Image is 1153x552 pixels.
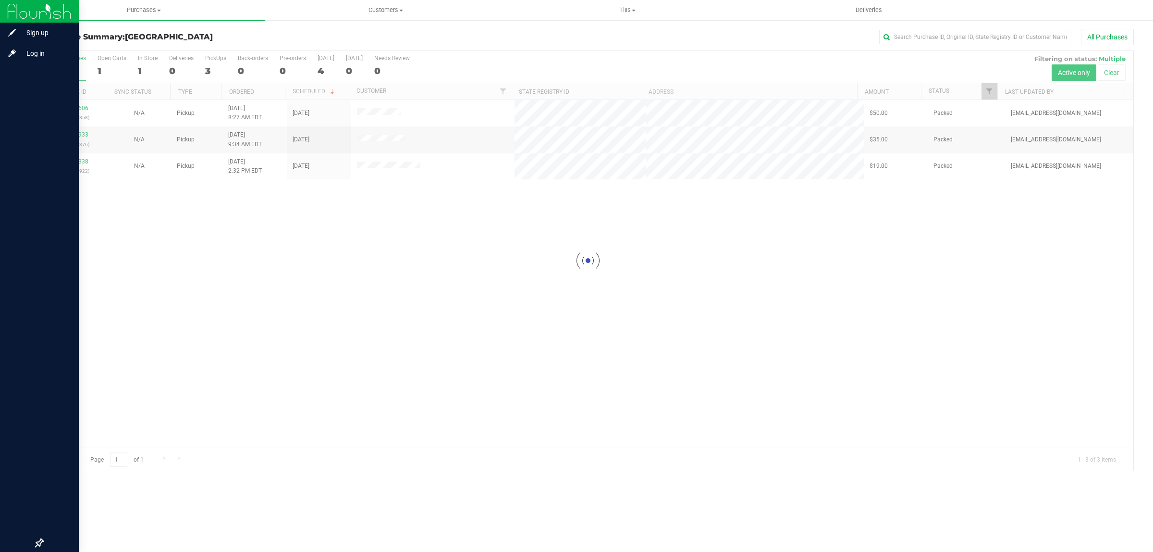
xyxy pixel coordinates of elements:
[1081,29,1134,45] button: All Purchases
[7,28,17,38] inline-svg: Sign up
[507,6,748,14] span: Tills
[42,33,406,41] h3: Purchase Summary:
[17,27,74,38] span: Sign up
[7,49,17,58] inline-svg: Log in
[879,30,1071,44] input: Search Purchase ID, Original ID, State Registry ID or Customer Name...
[23,6,265,14] span: Purchases
[265,6,506,14] span: Customers
[17,48,74,59] span: Log in
[125,32,213,41] span: [GEOGRAPHIC_DATA]
[843,6,895,14] span: Deliveries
